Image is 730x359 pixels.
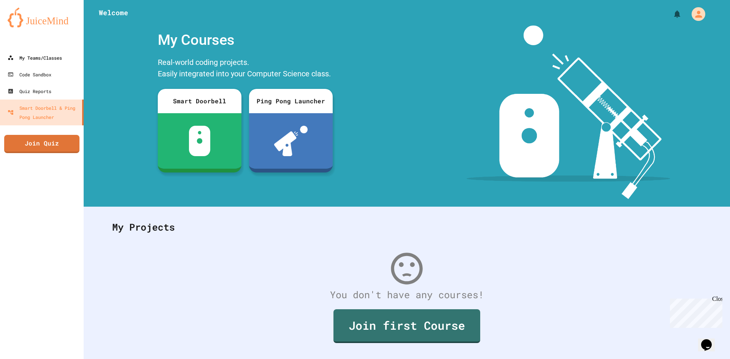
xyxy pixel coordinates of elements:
img: sdb-white.svg [189,126,211,156]
div: Quiz Reports [8,87,51,96]
div: My Courses [154,25,336,55]
div: Smart Doorbell [158,89,241,113]
div: You don't have any courses! [105,288,709,302]
div: My Account [684,5,707,23]
div: My Notifications [659,8,684,21]
img: banner-image-my-projects.png [467,25,670,199]
a: Join Quiz [4,135,79,153]
img: ppl-with-ball.png [274,126,308,156]
div: Ping Pong Launcher [249,89,333,113]
div: Code Sandbox [8,70,51,79]
div: Real-world coding projects. Easily integrated into your Computer Science class. [154,55,336,83]
a: Join first Course [333,309,480,343]
img: logo-orange.svg [8,8,76,27]
iframe: chat widget [698,329,722,351]
div: Chat with us now!Close [3,3,52,48]
div: Smart Doorbell & Ping Pong Launcher [8,103,79,122]
iframe: chat widget [667,296,722,328]
div: My Projects [105,212,709,242]
div: My Teams/Classes [8,53,62,62]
